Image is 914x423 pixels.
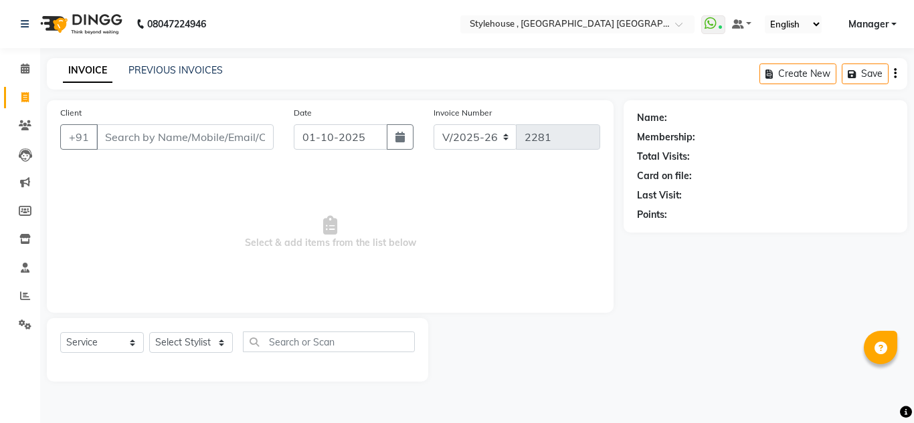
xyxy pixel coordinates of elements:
label: Client [60,107,82,119]
button: +91 [60,124,98,150]
label: Date [294,107,312,119]
img: logo [34,5,126,43]
button: Save [842,63,889,84]
iframe: chat widget [858,370,901,410]
div: Last Visit: [637,188,682,202]
span: Select & add items from the list below [60,166,600,299]
label: Invoice Number [434,107,492,119]
a: PREVIOUS INVOICES [128,64,223,76]
span: Manager [848,17,889,31]
input: Search or Scan [243,331,415,352]
a: INVOICE [63,59,112,83]
div: Points: [637,208,667,222]
div: Membership: [637,130,695,144]
b: 08047224946 [147,5,206,43]
button: Create New [759,63,836,84]
div: Name: [637,111,667,125]
input: Search by Name/Mobile/Email/Code [96,124,274,150]
div: Total Visits: [637,150,690,164]
div: Card on file: [637,169,692,183]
